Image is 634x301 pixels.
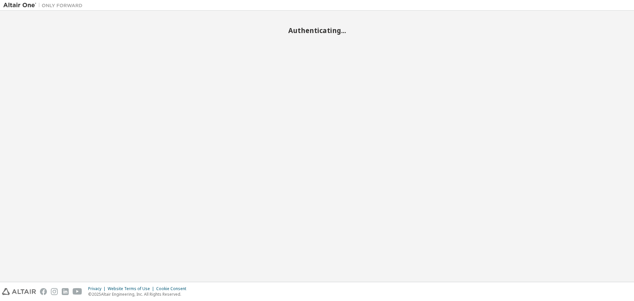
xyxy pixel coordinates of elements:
div: Website Terms of Use [108,286,156,291]
img: instagram.svg [51,288,58,295]
img: facebook.svg [40,288,47,295]
img: youtube.svg [73,288,82,295]
p: © 2025 Altair Engineering, Inc. All Rights Reserved. [88,291,190,297]
h2: Authenticating... [3,26,631,35]
div: Privacy [88,286,108,291]
img: Altair One [3,2,86,9]
img: linkedin.svg [62,288,69,295]
img: altair_logo.svg [2,288,36,295]
div: Cookie Consent [156,286,190,291]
